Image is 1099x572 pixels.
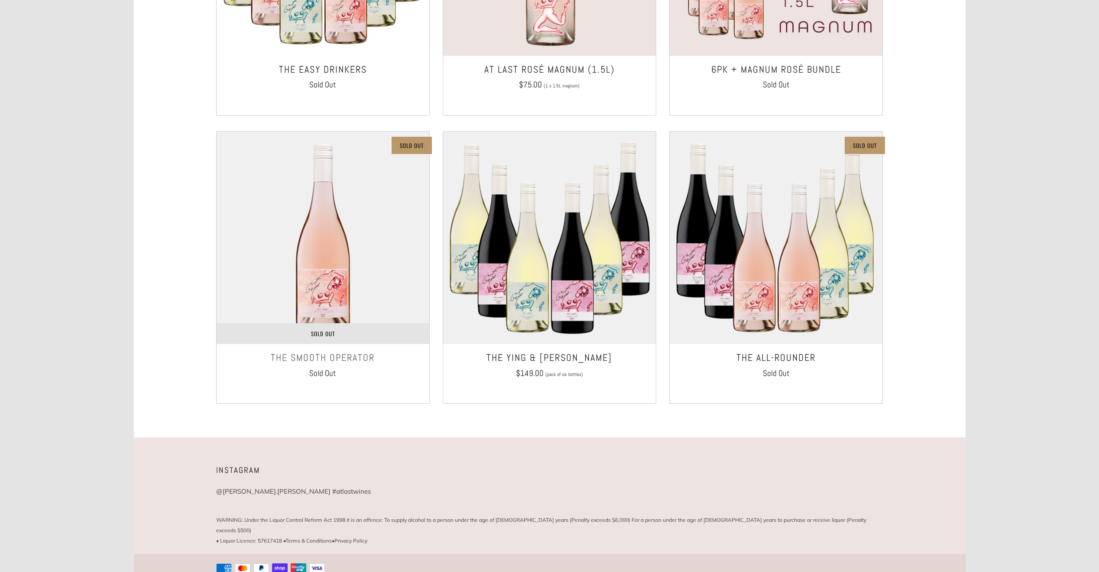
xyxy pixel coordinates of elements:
a: @[PERSON_NAME].[PERSON_NAME] #atlastwines [216,485,371,498]
span: • Liquor Licence: 57617418 • • [216,536,883,546]
h3: The Ying & [PERSON_NAME] [447,349,652,366]
a: Sold Out [217,323,429,344]
span: Sold Out [763,368,790,379]
span: WARNING: Under the Liquor Control Reform Act 1998 it is an offence: To supply alcohol to a person... [216,515,883,536]
span: $149.00 [516,368,544,379]
h3: THE ALL-ROUNDER [674,349,878,366]
span: $75.00 [519,79,542,90]
h3: The Easy Drinkers [221,61,425,78]
a: 6PK + MAGNUM ROSÉ BUNDLE Sold Out [670,61,882,104]
span: (pack of six bottles) [545,372,583,377]
a: THE ALL-ROUNDER Sold Out [670,349,882,392]
h4: INSTAGRAM [216,463,543,477]
a: The Ying & [PERSON_NAME] $149.00 (pack of six bottles) [443,349,656,392]
h3: The Smooth Operator [221,349,425,366]
a: At Last Rosé Magnum (1.5L) $75.00 (1 x 1.5L magnum) [443,61,656,104]
a: The Easy Drinkers Sold Out [217,61,429,104]
p: Sold Out [853,140,877,151]
p: Sold Out [400,140,424,151]
h3: At Last Rosé Magnum (1.5L) [447,61,652,78]
span: Sold Out [309,79,336,90]
span: (1 x 1.5L magnum) [544,84,580,88]
a: Privacy Policy [334,537,367,544]
h3: 6PK + MAGNUM ROSÉ BUNDLE [674,61,878,78]
a: The Smooth Operator Sold Out [217,349,429,392]
a: Terms & Conditions [285,537,332,544]
span: Sold Out [763,79,790,90]
span: Sold Out [309,368,336,379]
